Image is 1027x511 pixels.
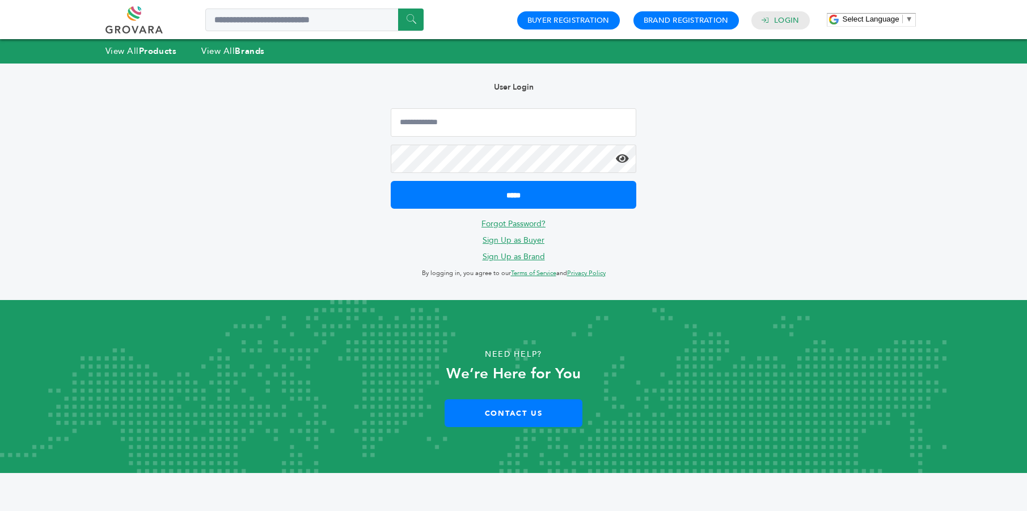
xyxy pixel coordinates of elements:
strong: Brands [235,45,264,57]
span: Select Language [843,15,899,23]
strong: We’re Here for You [446,364,581,384]
p: By logging in, you agree to our and [391,267,636,280]
a: View AllProducts [105,45,177,57]
a: Contact Us [445,399,582,427]
a: Terms of Service [511,269,556,277]
a: Privacy Policy [567,269,606,277]
p: Need Help? [52,346,976,363]
a: Sign Up as Buyer [483,235,544,246]
a: Select Language​ [843,15,913,23]
a: View AllBrands [201,45,265,57]
strong: Products [139,45,176,57]
input: Email Address [391,108,636,137]
span: ​ [902,15,903,23]
span: ▼ [906,15,913,23]
b: User Login [494,82,534,92]
a: Sign Up as Brand [483,251,545,262]
input: Password [391,145,636,173]
a: Forgot Password? [481,218,546,229]
input: Search a product or brand... [205,9,424,31]
a: Buyer Registration [527,15,610,26]
a: Brand Registration [644,15,729,26]
a: Login [774,15,799,26]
